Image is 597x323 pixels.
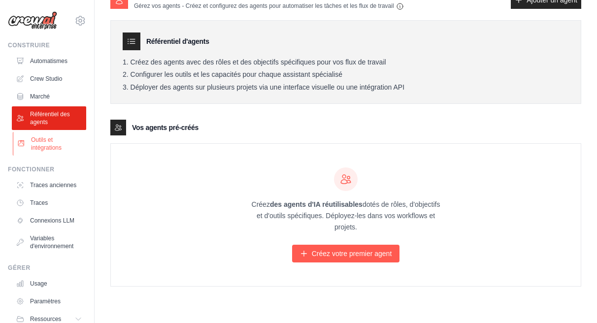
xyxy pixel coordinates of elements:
[12,276,86,291] a: Usage
[12,195,86,211] a: Traces
[131,58,386,66] font: Créez des agents avec des rôles et des objectifs spécifiques pour vos flux de travail
[131,83,404,91] font: Déployer des agents sur plusieurs projets via une interface visuelle ou une intégration API
[8,11,57,30] img: Logo
[12,53,86,69] a: Automatismes
[12,177,86,193] a: Traces anciennes
[131,70,342,78] font: Configurer les outils et les capacités pour chaque assistant spécialisé
[12,106,86,130] a: Référentiel des agents
[312,250,392,258] font: Créez votre premier agent
[30,182,76,189] font: Traces anciennes
[146,37,209,45] font: Référentiel d'agents
[8,42,50,49] font: Construire
[30,217,74,224] font: Connexions LLM
[8,166,55,173] font: Fonctionner
[257,200,440,231] font: dotés de rôles, d'objectifs et d'outils spécifiques. Déployez-les dans vos workflows et projets.
[30,280,47,287] font: Usage
[12,230,86,254] a: Variables d'environnement
[292,245,400,262] a: Créez votre premier agent
[30,235,73,250] font: Variables d'environnement
[252,200,270,208] font: Créez
[30,298,61,305] font: Paramètres
[30,58,67,65] font: Automatismes
[8,264,31,271] font: Gérer
[12,293,86,309] a: Paramètres
[31,136,62,151] font: Outils et intégrations
[270,200,363,208] font: des agents d'IA réutilisables
[12,89,86,104] a: Marché
[30,75,62,82] font: Crew Studio
[13,132,87,156] a: Outils et intégrations
[30,111,70,126] font: Référentiel des agents
[134,2,394,9] font: Gérez vos agents - Créez et configurez des agents pour automatiser les tâches et les flux de travail
[30,199,48,206] font: Traces
[12,71,86,87] a: Crew Studio
[12,213,86,228] a: Connexions LLM
[132,124,199,131] font: Vos agents pré-créés
[30,93,50,100] font: Marché
[30,316,61,323] font: Ressources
